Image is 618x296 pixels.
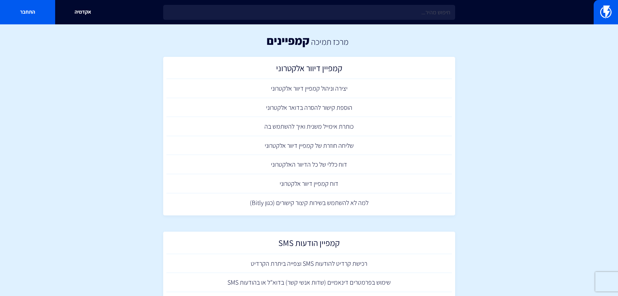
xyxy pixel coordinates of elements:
a: למה לא להשתמש בשירות קיצור קישורים (כגון Bitly) [166,193,452,212]
a: יצירה וניהול קמפיין דיוור אלקטרוני [166,79,452,98]
a: קמפיין דיוור אלקטרוני [166,60,452,79]
a: שימוש בפרמטרים דינאמיים (שדות אנשי קשר) בדוא"ל או בהודעות SMS [166,273,452,292]
h2: קמפיין הודעות SMS [170,238,449,251]
h1: קמפיינים [267,34,309,47]
a: דוח קמפיין דיוור אלקטרוני [166,174,452,193]
a: מרכז תמיכה [311,36,348,47]
a: הוספת קישור להסרה בדואר אלקטרוני [166,98,452,117]
a: רכישת קרדיט להודעות SMS וצפייה ביתרת הקרדיט [166,254,452,273]
a: שליחה חוזרת של קמפיין דיוור אלקטרוני [166,136,452,155]
h2: קמפיין דיוור אלקטרוני [170,63,449,76]
a: קמפיין הודעות SMS [166,235,452,254]
a: דוח כללי של כל הדיוור האלקטרוני [166,155,452,174]
a: כותרת אימייל משנית ואיך להשתמש בה [166,117,452,136]
input: חיפוש מהיר... [163,5,455,20]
